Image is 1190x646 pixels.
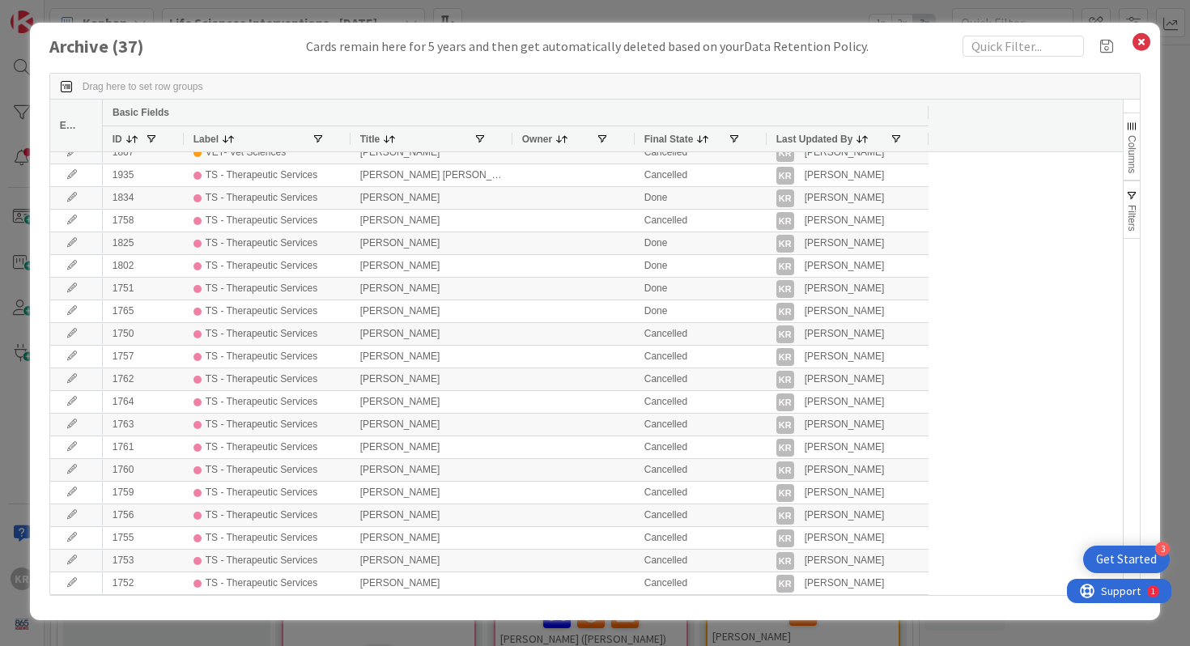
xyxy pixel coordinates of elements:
div: 1935 [103,164,184,186]
span: Data Retention Policy [744,38,866,54]
div: TS - Therapeutic Services [206,392,318,412]
span: Owner [522,134,552,145]
div: [PERSON_NAME] [351,482,512,504]
div: [PERSON_NAME] [805,165,885,185]
div: [PERSON_NAME] [805,324,885,344]
div: [PERSON_NAME] [351,550,512,572]
div: KR [776,461,794,479]
div: Cancelled [635,459,767,481]
div: [PERSON_NAME] [805,460,885,480]
div: [PERSON_NAME] [351,278,512,300]
div: KR [776,144,794,162]
div: KR [776,280,794,298]
div: [PERSON_NAME] [351,323,512,345]
span: Basic Fields [113,107,169,118]
div: Row Groups [83,81,203,92]
div: KR [776,393,794,411]
div: TS - Therapeutic Services [206,278,318,299]
div: [PERSON_NAME] [805,550,885,571]
div: Cancelled [635,482,767,504]
div: Cancelled [635,527,767,549]
div: Cancelled [635,414,767,436]
span: Columns [1126,135,1137,173]
div: TS - Therapeutic Services [206,528,318,548]
input: Quick Filter... [963,36,1084,57]
div: Cancelled [635,391,767,413]
div: TS - Therapeutic Services [206,550,318,571]
div: TS - Therapeutic Services [206,188,318,208]
div: [PERSON_NAME] [351,232,512,254]
div: TS - Therapeutic Services [206,437,318,457]
div: Done [635,255,767,277]
div: Cancelled [635,504,767,526]
div: TS - Therapeutic Services [206,233,318,253]
div: KR [776,167,794,185]
div: [PERSON_NAME] [805,392,885,412]
div: Cancelled [635,572,767,594]
div: TS - Therapeutic Services [206,301,318,321]
div: [PERSON_NAME] [805,505,885,525]
div: TS - Therapeutic Services [206,573,318,593]
div: 1802 [103,255,184,277]
div: [PERSON_NAME] [805,278,885,299]
div: [PERSON_NAME] [805,233,885,253]
div: 1752 [103,572,184,594]
div: [PERSON_NAME] [351,142,512,164]
div: 1761 [103,436,184,458]
div: [PERSON_NAME] [805,142,885,163]
span: Last Updated By [776,134,853,145]
div: [PERSON_NAME] [805,210,885,231]
div: Cancelled [635,323,767,345]
div: 1759 [103,482,184,504]
span: Title [360,134,380,145]
div: 1834 [103,187,184,209]
span: Filters [1126,205,1137,232]
div: KR [776,371,794,389]
div: [PERSON_NAME] [805,346,885,367]
div: [PERSON_NAME] [805,256,885,276]
div: KR [776,484,794,502]
div: Done [635,232,767,254]
div: Cards remain here for 5 years and then get automatically deleted based on your . [306,36,869,56]
div: 1762 [103,368,184,390]
div: KR [776,439,794,457]
div: KR [776,348,794,366]
div: [PERSON_NAME] [351,187,512,209]
div: [PERSON_NAME] [351,346,512,368]
div: 1755 [103,527,184,549]
div: [PERSON_NAME] [351,504,512,526]
div: [PERSON_NAME] [PERSON_NAME] [351,164,512,186]
div: [PERSON_NAME] [351,459,512,481]
div: KR [776,575,794,593]
div: TS - Therapeutic Services [206,346,318,367]
span: Label [193,134,219,145]
div: [PERSON_NAME] [351,572,512,594]
div: [PERSON_NAME] [805,414,885,435]
div: [PERSON_NAME] [351,255,512,277]
div: Done [635,300,767,322]
div: TS - Therapeutic Services [206,505,318,525]
div: Cancelled [635,346,767,368]
div: [PERSON_NAME] [351,414,512,436]
div: 1751 [103,278,184,300]
div: TS - Therapeutic Services [206,324,318,344]
div: KR [776,257,794,275]
div: TS - Therapeutic Services [206,369,318,389]
div: [PERSON_NAME] [805,301,885,321]
div: KR [776,325,794,343]
div: 1 [84,6,88,19]
div: TS - Therapeutic Services [206,165,318,185]
div: 1765 [103,300,184,322]
div: 1867 [103,142,184,164]
div: VET- Vet Sciences [206,142,286,163]
div: KR [776,552,794,570]
div: [PERSON_NAME] [805,573,885,593]
div: 3 [1155,542,1170,556]
div: 1756 [103,504,184,526]
div: Cancelled [635,550,767,572]
div: KR [776,235,794,253]
div: [PERSON_NAME] [805,188,885,208]
div: Cancelled [635,436,767,458]
div: Cancelled [635,368,767,390]
div: [PERSON_NAME] [351,210,512,232]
